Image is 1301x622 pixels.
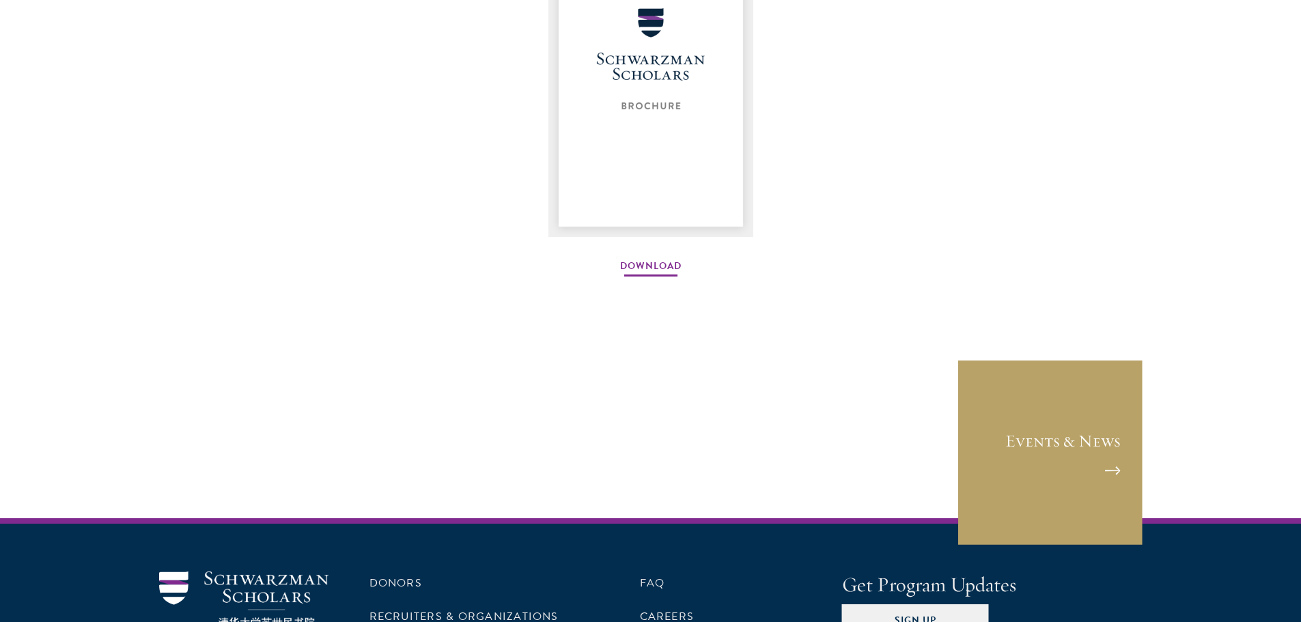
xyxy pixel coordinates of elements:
a: FAQ [640,575,665,591]
a: Download [620,257,682,279]
a: Donors [369,575,422,591]
a: Events & News [958,361,1143,545]
h4: Get Program Updates [842,571,1143,599]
